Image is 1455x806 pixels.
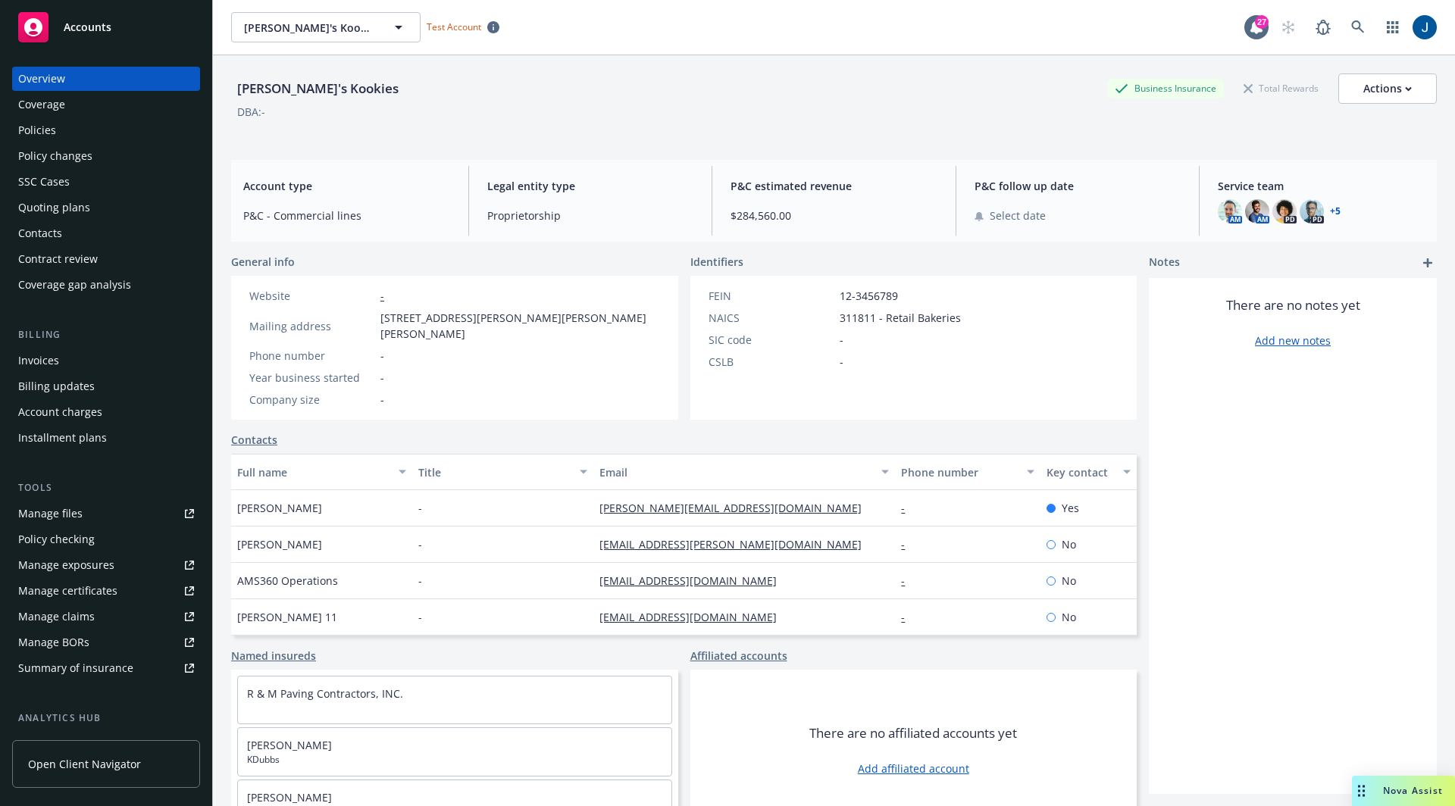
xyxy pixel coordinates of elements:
[1236,79,1326,98] div: Total Rewards
[231,254,295,270] span: General info
[18,195,90,220] div: Quoting plans
[12,579,200,603] a: Manage certificates
[418,464,571,480] div: Title
[12,170,200,194] a: SSC Cases
[12,67,200,91] a: Overview
[18,400,102,424] div: Account charges
[249,370,374,386] div: Year business started
[247,686,403,701] a: R & M Paving Contractors, INC.
[1062,500,1079,516] span: Yes
[12,553,200,577] a: Manage exposures
[1149,254,1180,272] span: Notes
[247,738,332,752] a: [PERSON_NAME]
[709,332,834,348] div: SIC code
[18,527,95,551] div: Policy checking
[18,501,83,526] div: Manage files
[1273,12,1303,42] a: Start snowing
[12,118,200,142] a: Policies
[1272,199,1297,223] img: photo
[12,273,200,297] a: Coverage gap analysis
[901,501,917,515] a: -
[18,144,92,168] div: Policy changes
[12,195,200,220] a: Quoting plans
[380,348,384,364] span: -
[12,501,200,526] a: Manage files
[237,104,265,120] div: DBA: -
[249,392,374,408] div: Company size
[380,392,384,408] span: -
[1338,73,1437,104] button: Actions
[418,536,422,552] span: -
[1255,333,1331,348] a: Add new notes
[231,432,277,448] a: Contacts
[12,247,200,271] a: Contract review
[249,288,374,304] div: Website
[18,630,89,654] div: Manage BORs
[1062,536,1076,552] span: No
[901,573,917,588] a: -
[380,310,660,342] span: [STREET_ADDRESS][PERSON_NAME][PERSON_NAME][PERSON_NAME]
[12,527,200,551] a: Policy checking
[840,332,843,348] span: -
[380,289,384,303] a: -
[18,579,117,603] div: Manage certificates
[1352,776,1455,806] button: Nova Assist
[237,573,338,589] span: AMS360 Operations
[243,208,450,223] span: P&C - Commercial lines
[731,208,937,223] span: $284,560.00
[64,21,111,33] span: Accounts
[599,537,874,551] a: [EMAIL_ADDRESS][PERSON_NAME][DOMAIN_NAME]
[901,610,917,624] a: -
[709,288,834,304] div: FEIN
[12,374,200,398] a: Billing updates
[28,756,141,772] span: Open Client Navigator
[18,67,65,91] div: Overview
[427,20,481,33] span: Test Account
[599,464,872,480] div: Email
[18,170,70,194] div: SSC Cases
[412,454,593,490] button: Title
[12,144,200,168] a: Policy changes
[1352,776,1371,806] div: Drag to move
[18,348,59,373] div: Invoices
[18,374,95,398] div: Billing updates
[18,118,56,142] div: Policies
[247,753,662,767] span: KDubbs
[901,537,917,551] a: -
[231,648,316,664] a: Named insureds
[1245,199,1269,223] img: photo
[487,208,694,223] span: Proprietorship
[709,310,834,326] div: NAICS
[599,610,789,624] a: [EMAIL_ADDRESS][DOMAIN_NAME]
[1062,609,1076,625] span: No
[1378,12,1408,42] a: Switch app
[1040,454,1137,490] button: Key contact
[593,454,895,490] button: Email
[858,761,969,776] a: Add affiliated account
[1308,12,1338,42] a: Report a Bug
[12,348,200,373] a: Invoices
[1383,784,1443,797] span: Nova Assist
[901,464,1017,480] div: Phone number
[12,426,200,450] a: Installment plans
[249,318,374,334] div: Mailing address
[840,354,843,370] span: -
[18,604,95,629] div: Manage claims
[12,221,200,245] a: Contacts
[418,573,422,589] span: -
[418,609,422,625] span: -
[731,178,937,194] span: P&C estimated revenue
[487,178,694,194] span: Legal entity type
[690,254,743,270] span: Identifiers
[418,500,422,516] span: -
[840,310,961,326] span: 311811 - Retail Bakeries
[18,92,65,117] div: Coverage
[237,536,322,552] span: [PERSON_NAME]
[1363,74,1412,103] div: Actions
[12,656,200,680] a: Summary of insurance
[809,724,1017,742] span: There are no affiliated accounts yet
[1413,15,1437,39] img: photo
[12,400,200,424] a: Account charges
[12,327,200,342] div: Billing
